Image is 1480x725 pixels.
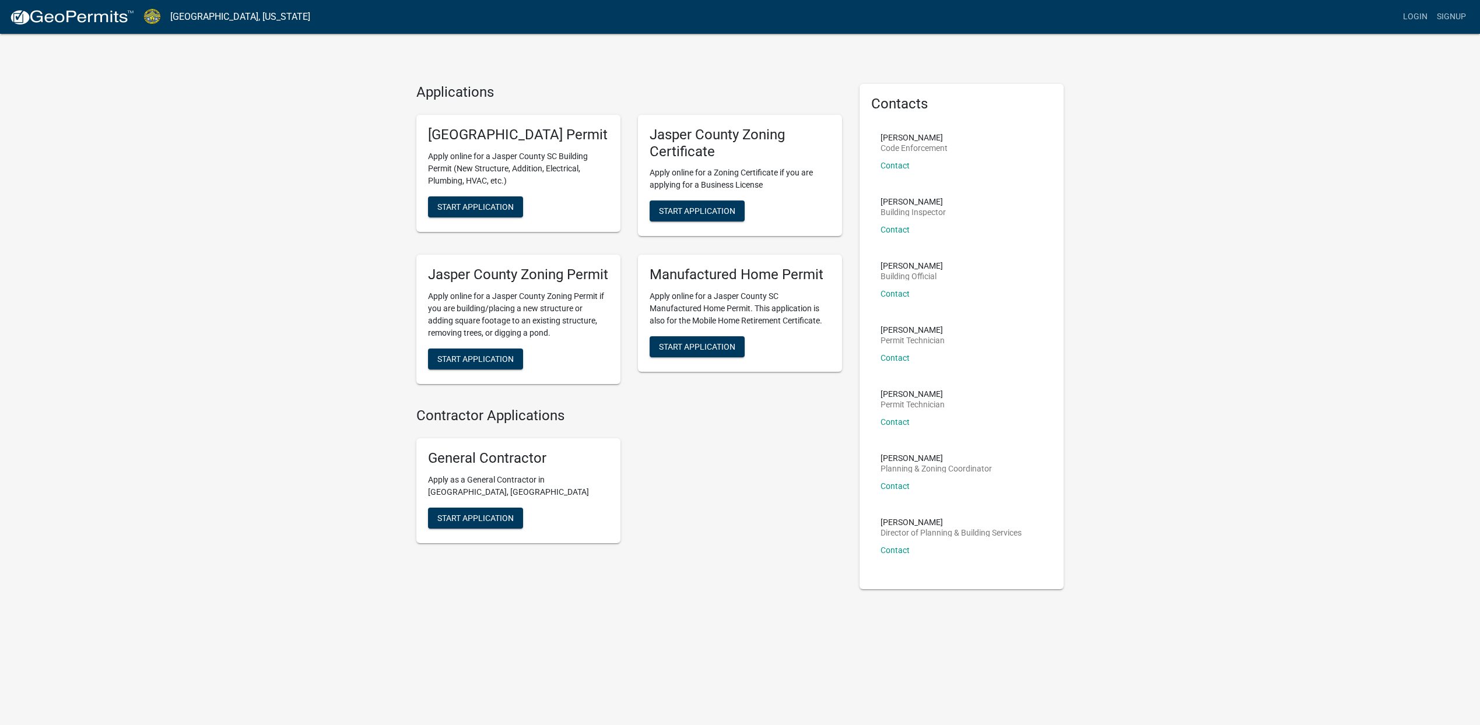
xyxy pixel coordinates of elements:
[881,198,946,206] p: [PERSON_NAME]
[1398,6,1432,28] a: Login
[881,208,946,216] p: Building Inspector
[881,518,1022,526] p: [PERSON_NAME]
[881,262,943,270] p: [PERSON_NAME]
[650,336,745,357] button: Start Application
[437,513,514,522] span: Start Application
[881,481,910,491] a: Contact
[881,353,910,362] a: Contact
[881,144,948,152] p: Code Enforcement
[170,7,310,27] a: [GEOGRAPHIC_DATA], [US_STATE]
[650,266,830,283] h5: Manufactured Home Permit
[881,225,910,234] a: Contact
[881,133,948,142] p: [PERSON_NAME]
[428,290,609,339] p: Apply online for a Jasper County Zoning Permit if you are building/placing a new structure or add...
[428,196,523,217] button: Start Application
[881,464,992,473] p: Planning & Zoning Coordinator
[881,161,910,170] a: Contact
[881,326,945,334] p: [PERSON_NAME]
[650,167,830,191] p: Apply online for a Zoning Certificate if you are applying for a Business License
[428,126,609,143] h5: [GEOGRAPHIC_DATA] Permit
[416,407,842,552] wm-workflow-list-section: Contractor Applications
[881,390,945,398] p: [PERSON_NAME]
[881,400,945,409] p: Permit Technician
[650,290,830,327] p: Apply online for a Jasper County SC Manufactured Home Permit. This application is also for the Mo...
[428,474,609,498] p: Apply as a General Contractor in [GEOGRAPHIC_DATA], [GEOGRAPHIC_DATA]
[416,407,842,424] h4: Contractor Applications
[1432,6,1471,28] a: Signup
[428,349,523,369] button: Start Application
[428,508,523,529] button: Start Application
[416,84,842,393] wm-workflow-list-section: Applications
[881,545,910,555] a: Contact
[428,150,609,187] p: Apply online for a Jasper County SC Building Permit (New Structure, Addition, Electrical, Plumbin...
[437,202,514,211] span: Start Application
[881,272,943,280] p: Building Official
[650,200,745,221] button: Start Application
[650,126,830,160] h5: Jasper County Zoning Certificate
[143,9,161,24] img: Jasper County, South Carolina
[428,266,609,283] h5: Jasper County Zoning Permit
[881,454,992,462] p: [PERSON_NAME]
[871,96,1052,112] h5: Contacts
[881,417,910,427] a: Contact
[881,529,1022,537] p: Director of Planning & Building Services
[659,206,735,216] span: Start Application
[416,84,842,101] h4: Applications
[437,354,514,364] span: Start Application
[881,289,910,298] a: Contact
[881,336,945,344] p: Permit Technician
[428,450,609,467] h5: General Contractor
[659,342,735,351] span: Start Application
